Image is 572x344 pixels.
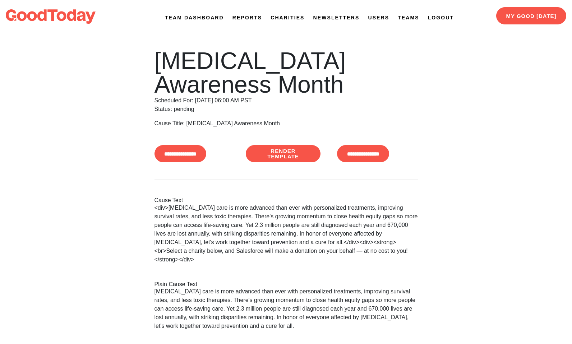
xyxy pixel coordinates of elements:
[154,281,418,288] h2: Plain Cause Text
[154,197,418,204] h2: Cause Text
[313,14,360,22] a: Newsletters
[428,14,454,22] a: Logout
[154,49,418,96] h1: [MEDICAL_DATA] Awareness Month
[398,14,419,22] a: Teams
[246,145,320,162] a: Render Template
[6,9,96,24] img: logo-dark-da6b47b19159aada33782b937e4e11ca563a98e0ec6b0b8896e274de7198bfd4.svg
[271,14,304,22] a: Charities
[368,14,389,22] a: Users
[496,7,566,24] a: My Good [DATE]
[165,14,224,22] a: Team Dashboard
[232,14,262,22] a: Reports
[154,119,418,128] div: Cause Title: [MEDICAL_DATA] Awareness Month
[154,49,418,113] div: Scheduled For: [DATE] 06:00 AM PST Status: pending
